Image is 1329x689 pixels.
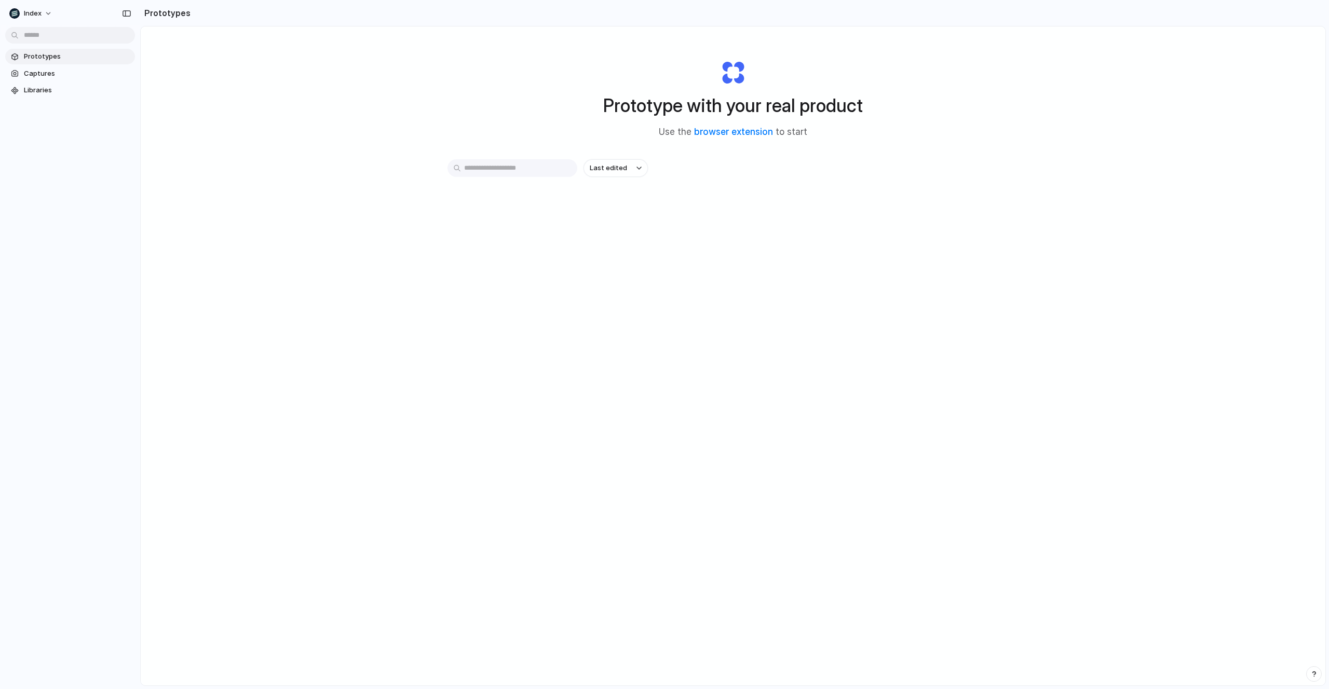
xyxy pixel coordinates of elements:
h1: Prototype with your real product [603,92,863,119]
a: Prototypes [5,49,135,64]
span: Libraries [24,85,131,95]
h2: Prototypes [140,7,191,19]
span: Prototypes [24,51,131,62]
span: Index [24,8,42,19]
a: Libraries [5,82,135,98]
a: Captures [5,66,135,81]
span: Captures [24,68,131,79]
button: Last edited [584,159,648,177]
button: Index [5,5,58,22]
a: browser extension [694,127,773,137]
span: Use the to start [659,126,807,139]
span: Last edited [590,163,627,173]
